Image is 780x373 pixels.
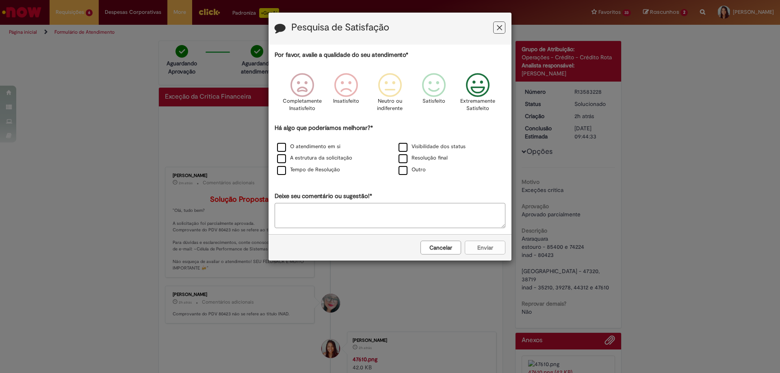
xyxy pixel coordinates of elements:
div: Satisfeito [413,67,455,123]
div: Há algo que poderíamos melhorar?* [275,124,505,176]
p: Extremamente Satisfeito [460,97,495,112]
label: A estrutura da solicitação [277,154,352,162]
div: Completamente Insatisfeito [281,67,323,123]
label: Tempo de Resolução [277,166,340,174]
p: Satisfeito [422,97,445,105]
label: Resolução final [399,154,448,162]
label: Visibilidade dos status [399,143,466,151]
p: Completamente Insatisfeito [283,97,322,112]
div: Neutro ou indiferente [369,67,411,123]
label: O atendimento em si [277,143,340,151]
button: Cancelar [420,241,461,254]
label: Deixe seu comentário ou sugestão!* [275,192,372,201]
label: Pesquisa de Satisfação [291,22,389,33]
label: Por favor, avalie a qualidade do seu atendimento* [275,51,408,59]
div: Insatisfeito [325,67,367,123]
p: Neutro ou indiferente [375,97,405,112]
p: Insatisfeito [333,97,359,105]
label: Outro [399,166,426,174]
div: Extremamente Satisfeito [457,67,498,123]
